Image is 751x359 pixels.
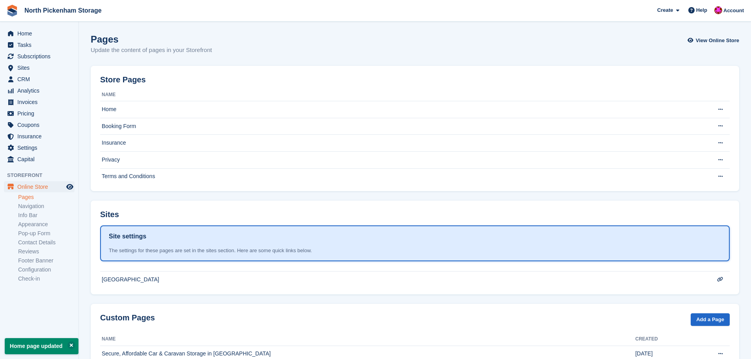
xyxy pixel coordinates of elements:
a: View Online Store [690,34,739,47]
h1: Pages [91,34,212,45]
h2: Sites [100,210,119,219]
a: menu [4,131,75,142]
a: menu [4,74,75,85]
span: Storefront [7,171,78,179]
a: North Pickenham Storage [21,4,105,17]
span: Insurance [17,131,65,142]
a: menu [4,154,75,165]
td: Insurance [100,135,698,152]
span: Analytics [17,85,65,96]
a: menu [4,39,75,50]
span: Coupons [17,119,65,130]
th: Created [635,333,698,346]
a: Appearance [18,221,75,228]
a: menu [4,51,75,62]
a: Preview store [65,182,75,192]
span: Invoices [17,97,65,108]
a: Reviews [18,248,75,255]
p: Update the content of pages in your Storefront [91,46,212,55]
td: Booking Form [100,118,698,135]
a: menu [4,85,75,96]
a: Pages [18,193,75,201]
td: [GEOGRAPHIC_DATA] [100,272,698,288]
a: menu [4,62,75,73]
td: Privacy [100,151,698,168]
a: Add a Page [691,313,730,326]
span: Home [17,28,65,39]
span: CRM [17,74,65,85]
a: menu [4,142,75,153]
h2: Store Pages [100,75,146,84]
th: Name [100,89,698,101]
span: Create [657,6,673,14]
td: Terms and Conditions [100,168,698,185]
span: Account [723,7,744,15]
a: Footer Banner [18,257,75,264]
span: Subscriptions [17,51,65,62]
img: stora-icon-8386f47178a22dfd0bd8f6a31ec36ba5ce8667c1dd55bd0f319d3a0aa187defe.svg [6,5,18,17]
span: View Online Store [696,37,739,45]
h1: Site settings [109,232,146,241]
p: Home page updated [5,338,78,354]
a: Navigation [18,203,75,210]
a: Check-in [18,275,75,283]
img: Dylan Taylor [714,6,722,14]
span: Capital [17,154,65,165]
span: Tasks [17,39,65,50]
th: Name [100,333,635,346]
a: menu [4,28,75,39]
span: Help [696,6,707,14]
span: Sites [17,62,65,73]
a: Contact Details [18,239,75,246]
span: Settings [17,142,65,153]
a: menu [4,181,75,192]
a: menu [4,119,75,130]
td: Home [100,101,698,118]
div: The settings for these pages are set in the sites section. Here are some quick links below. [109,247,721,255]
a: menu [4,108,75,119]
span: Online Store [17,181,65,192]
a: Pop-up Form [18,230,75,237]
a: menu [4,97,75,108]
a: Info Bar [18,212,75,219]
h2: Custom Pages [100,313,155,322]
a: Configuration [18,266,75,273]
span: Pricing [17,108,65,119]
